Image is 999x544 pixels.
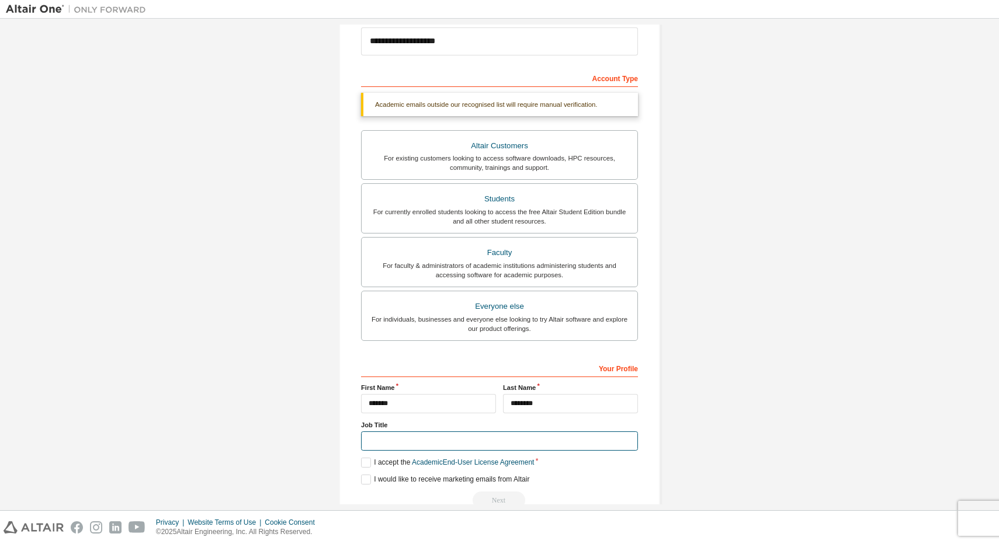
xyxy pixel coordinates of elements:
div: Cookie Consent [265,518,321,527]
div: Academic emails outside our recognised list will require manual verification. [361,93,638,116]
div: For currently enrolled students looking to access the free Altair Student Edition bundle and all ... [369,207,630,226]
div: Altair Customers [369,138,630,154]
label: First Name [361,383,496,392]
img: altair_logo.svg [4,521,64,533]
div: Privacy [156,518,188,527]
img: instagram.svg [90,521,102,533]
div: For individuals, businesses and everyone else looking to try Altair software and explore our prod... [369,315,630,333]
img: Altair One [6,4,152,15]
a: Academic End-User License Agreement [412,458,534,466]
label: I would like to receive marketing emails from Altair [361,475,529,484]
div: Your Profile [361,358,638,377]
label: Job Title [361,420,638,430]
div: For faculty & administrators of academic institutions administering students and accessing softwa... [369,261,630,280]
img: facebook.svg [71,521,83,533]
div: Website Terms of Use [188,518,265,527]
p: © 2025 Altair Engineering, Inc. All Rights Reserved. [156,527,322,537]
div: For existing customers looking to access software downloads, HPC resources, community, trainings ... [369,154,630,172]
div: Read and acccept EULA to continue [361,491,638,509]
div: Faculty [369,245,630,261]
img: youtube.svg [129,521,145,533]
label: I accept the [361,458,534,468]
label: Last Name [503,383,638,392]
div: Students [369,191,630,207]
img: linkedin.svg [109,521,122,533]
div: Everyone else [369,298,630,315]
div: Account Type [361,68,638,87]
